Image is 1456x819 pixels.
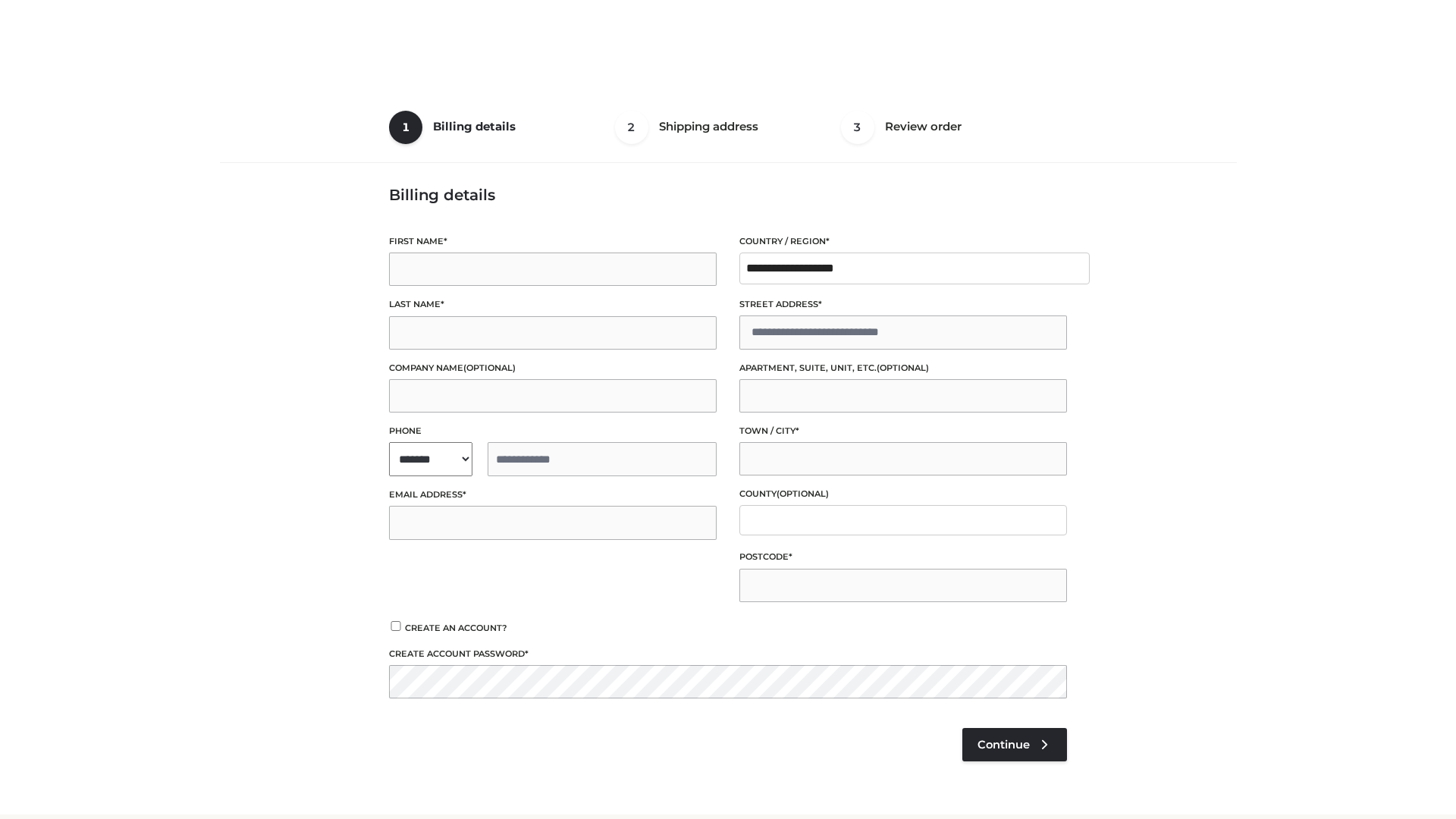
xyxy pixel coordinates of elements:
label: Street address [739,297,1067,312]
label: Company name [389,361,717,375]
span: Billing details [433,119,516,133]
label: Postcode [739,550,1067,564]
a: Continue [962,728,1067,761]
label: Create account password [389,647,1067,661]
label: First name [389,234,717,249]
label: Country / Region [739,234,1067,249]
span: Shipping address [659,119,758,133]
span: (optional) [877,362,929,373]
h3: Billing details [389,186,1067,204]
label: Town / City [739,424,1067,438]
label: Email address [389,488,717,502]
span: Continue [977,738,1030,752]
input: Create an account? [389,621,403,631]
span: (optional) [463,362,516,373]
span: 3 [841,111,874,144]
label: County [739,487,1067,501]
span: Review order [885,119,962,133]
span: 2 [615,111,648,144]
span: (optional) [777,488,829,499]
label: Phone [389,424,717,438]
label: Last name [389,297,717,312]
label: Apartment, suite, unit, etc. [739,361,1067,375]
span: 1 [389,111,422,144]
span: Create an account? [405,623,507,633]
